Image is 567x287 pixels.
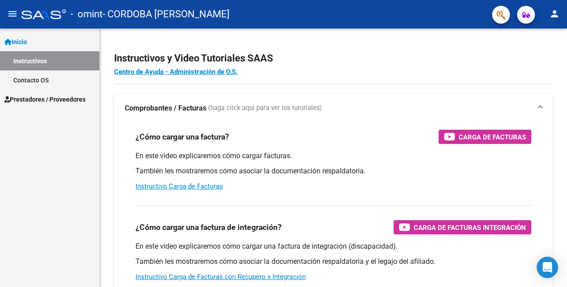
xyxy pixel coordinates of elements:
[537,257,558,278] div: Open Intercom Messenger
[125,103,206,113] strong: Comprobantes / Facturas
[136,151,531,161] p: En este video explicaremos cómo cargar facturas.
[103,4,230,24] span: - CORDOBA [PERSON_NAME]
[459,131,526,143] span: Carga de Facturas
[4,37,27,47] span: Inicio
[114,50,553,67] h2: Instructivos y Video Tutoriales SAAS
[70,4,103,24] span: - omint
[136,182,223,190] a: Instructivo Carga de Facturas
[414,222,526,233] span: Carga de Facturas Integración
[136,166,531,176] p: También les mostraremos cómo asociar la documentación respaldatoria.
[394,220,531,234] button: Carga de Facturas Integración
[136,257,531,266] p: También les mostraremos cómo asociar la documentación respaldatoria y el legajo del afiliado.
[114,68,238,76] a: Centro de Ayuda - Administración de O.S.
[7,8,18,19] mat-icon: menu
[4,94,86,104] span: Prestadores / Proveedores
[136,131,229,143] h3: ¿Cómo cargar una factura?
[136,273,306,281] a: Instructivo Carga de Facturas con Recupero x Integración
[136,221,282,234] h3: ¿Cómo cargar una factura de integración?
[549,8,560,19] mat-icon: person
[114,94,553,123] mat-expansion-panel-header: Comprobantes / Facturas (haga click aquí para ver los tutoriales)
[439,130,531,144] button: Carga de Facturas
[136,242,531,251] p: En este video explicaremos cómo cargar una factura de integración (discapacidad).
[208,103,322,113] span: (haga click aquí para ver los tutoriales)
